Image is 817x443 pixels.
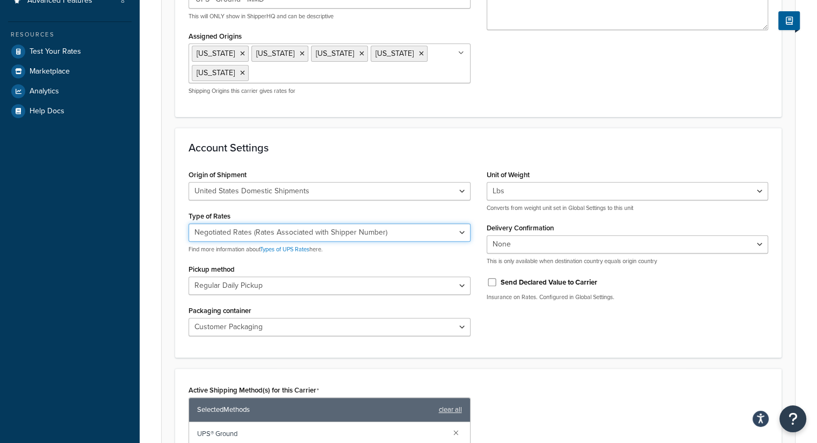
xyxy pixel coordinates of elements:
[778,11,800,30] button: Show Help Docs
[197,67,235,78] span: [US_STATE]
[189,32,242,40] label: Assigned Origins
[197,426,445,441] span: UPS® Ground
[8,62,132,81] a: Marketplace
[189,307,251,315] label: Packaging container
[197,48,235,59] span: [US_STATE]
[30,87,59,96] span: Analytics
[779,405,806,432] button: Open Resource Center
[189,171,247,179] label: Origin of Shipment
[197,402,433,417] span: Selected Methods
[501,278,597,287] label: Send Declared Value to Carrier
[8,42,132,61] a: Test Your Rates
[30,107,64,116] span: Help Docs
[487,293,769,301] p: Insurance on Rates. Configured in Global Settings.
[260,245,309,253] a: Types of UPS Rates
[439,402,462,417] a: clear all
[189,245,471,253] p: Find more information about here.
[8,82,132,101] a: Analytics
[189,212,230,220] label: Type of Rates
[189,12,471,20] p: This will ONLY show in ShipperHQ and can be descriptive
[189,386,319,395] label: Active Shipping Method(s) for this Carrier
[30,47,81,56] span: Test Your Rates
[8,30,132,39] div: Resources
[316,48,354,59] span: [US_STATE]
[487,204,769,212] p: Converts from weight unit set in Global Settings to this unit
[189,142,768,154] h3: Account Settings
[8,101,132,121] a: Help Docs
[487,171,530,179] label: Unit of Weight
[487,224,554,232] label: Delivery Confirmation
[189,265,235,273] label: Pickup method
[487,257,769,265] p: This is only available when destination country equals origin country
[30,67,70,76] span: Marketplace
[189,87,471,95] p: Shipping Origins this carrier gives rates for
[375,48,414,59] span: [US_STATE]
[256,48,294,59] span: [US_STATE]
